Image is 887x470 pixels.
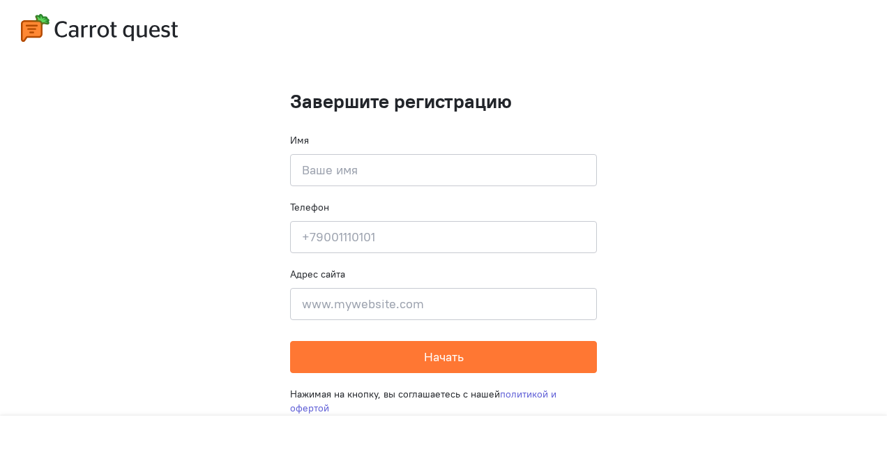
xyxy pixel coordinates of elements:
div: Нажимая на кнопку, вы соглашаетесь с нашей [290,373,597,429]
a: политикой и офертой [290,388,556,414]
label: Имя [290,133,309,147]
button: Начать [290,341,597,373]
input: Ваше имя [290,154,597,186]
label: Адрес сайта [290,267,345,281]
input: +79001110101 [290,221,597,253]
span: Начать [424,349,464,365]
label: Телефон [290,200,329,214]
input: www.mywebsite.com [290,288,597,320]
img: carrot-quest-logo.svg [21,14,178,42]
h1: Завершите регистрацию [290,91,597,112]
